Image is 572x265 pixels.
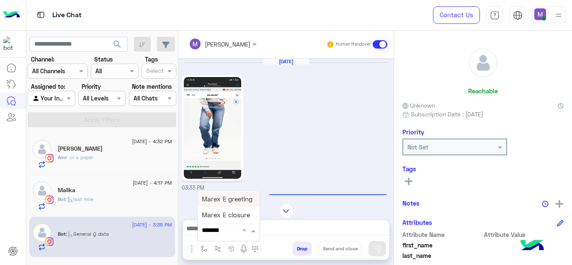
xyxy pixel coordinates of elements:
span: 03:33 PM [182,185,204,191]
img: Instagram [45,154,54,162]
button: search [107,37,128,55]
button: Send and close [318,242,362,256]
label: Note mentions [132,82,172,91]
span: last_name [402,251,482,260]
h6: Tags [402,165,564,172]
span: Attribute Value [484,230,564,239]
h5: Amr Ahmed [58,145,103,152]
img: send attachment [187,244,197,254]
span: search [112,39,122,49]
h6: Notes [402,199,420,207]
button: Drop [292,242,312,256]
span: first_name [402,241,482,250]
span: Attribute Name [402,230,482,239]
img: notes [542,201,549,207]
button: create order [225,242,239,255]
label: Assigned to: [31,82,65,91]
img: Instagram [45,237,54,246]
label: Status [94,55,113,64]
div: Select [145,66,164,77]
img: userImage [534,8,546,20]
img: profile [553,10,564,21]
h5: Malika [58,187,75,194]
span: Marex E closure [202,211,250,219]
h6: Attributes [402,219,432,226]
img: defaultAdmin.png [33,181,52,200]
label: Channel: [31,55,54,64]
span: Clear All [242,226,249,235]
button: Apply Filters [28,112,176,127]
ng-dropdown-panel: Options list [198,191,260,223]
h6: Reachable [468,87,498,95]
img: Logo [3,6,20,24]
span: Marex E greeting [202,195,253,203]
label: Tags [145,55,158,64]
h6: [DATE] [263,59,309,64]
small: Human Handover [336,41,371,48]
span: Unknown [402,101,435,110]
span: [DATE] - 4:32 PM [132,138,172,145]
span: Bot [58,196,66,202]
img: 317874714732967 [3,36,18,51]
button: Trigger scenario [211,242,225,255]
img: Trigger scenario [214,245,221,252]
img: defaultAdmin.png [469,49,497,77]
img: hulul-logo.png [518,232,547,261]
img: scroll [279,203,294,218]
span: Subscription Date : [DATE] [411,110,483,118]
span: : General Q data [66,231,109,237]
span: : last mile [66,196,93,202]
label: Priority [82,82,101,91]
img: defaultAdmin.png [33,223,52,242]
p: 1/9/2025, 3:33 PM [265,194,391,235]
span: [DATE] - 3:35 PM [132,221,172,229]
img: send voice note [239,244,249,254]
span: Amr [58,154,67,160]
h6: Priority [402,128,424,136]
img: create order [228,245,235,252]
img: select flow [201,245,207,252]
img: Instagram [45,196,54,204]
button: select flow [197,242,211,255]
img: tab [36,10,46,20]
img: add [556,200,563,208]
img: tab [513,10,523,20]
img: tab [490,10,500,20]
span: or a paper [67,154,94,160]
a: Contact Us [433,6,480,24]
img: defaultAdmin.png [33,140,52,159]
span: [DATE] - 4:17 PM [133,179,172,187]
a: tab [486,6,503,24]
p: Live Chat [52,10,82,21]
span: Bot [58,231,66,237]
img: make a call [252,246,258,252]
img: send message [373,244,381,253]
